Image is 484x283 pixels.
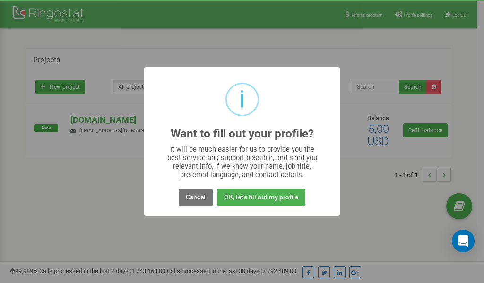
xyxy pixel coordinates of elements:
[179,189,213,206] button: Cancel
[171,128,314,140] h2: Want to fill out your profile?
[239,84,245,115] div: i
[452,230,475,252] div: Open Intercom Messenger
[163,145,322,179] div: It will be much easier for us to provide you the best service and support possible, and send you ...
[217,189,305,206] button: OK, let's fill out my profile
